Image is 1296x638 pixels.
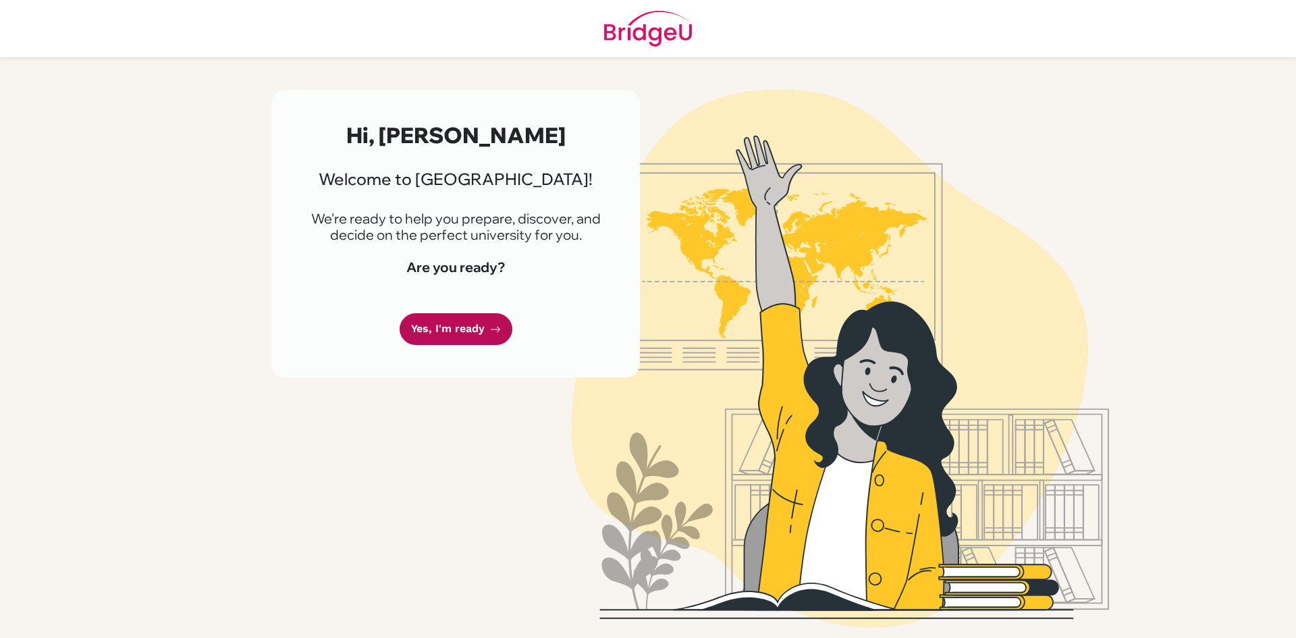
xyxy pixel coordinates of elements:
[304,259,607,275] h4: Are you ready?
[304,211,607,243] p: We're ready to help you prepare, discover, and decide on the perfect university for you.
[304,122,607,148] h2: Hi, [PERSON_NAME]
[304,169,607,189] h3: Welcome to [GEOGRAPHIC_DATA]!
[400,313,512,345] a: Yes, I'm ready
[456,90,1225,627] img: Welcome to Bridge U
